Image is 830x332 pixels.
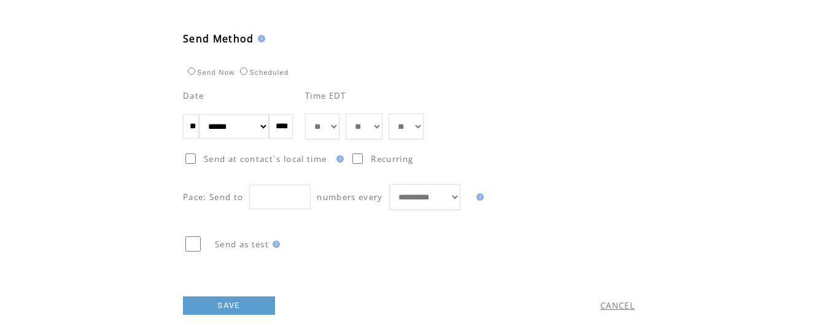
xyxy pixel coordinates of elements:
[600,300,635,311] a: CANCEL
[237,69,289,76] label: Scheduled
[254,35,265,42] img: help.gif
[371,153,413,164] span: Recurring
[333,155,344,163] img: help.gif
[317,191,382,203] span: numbers every
[215,239,269,250] span: Send as test
[269,241,280,248] img: help.gif
[183,32,254,45] span: Send Method
[185,69,235,76] label: Send Now
[188,68,195,75] input: Send Now
[473,193,484,201] img: help.gif
[183,191,243,203] span: Pace: Send to
[204,153,327,164] span: Send at contact`s local time
[240,68,247,75] input: Scheduled
[183,296,275,315] a: SAVE
[305,90,346,101] span: Time EDT
[183,90,204,101] span: Date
